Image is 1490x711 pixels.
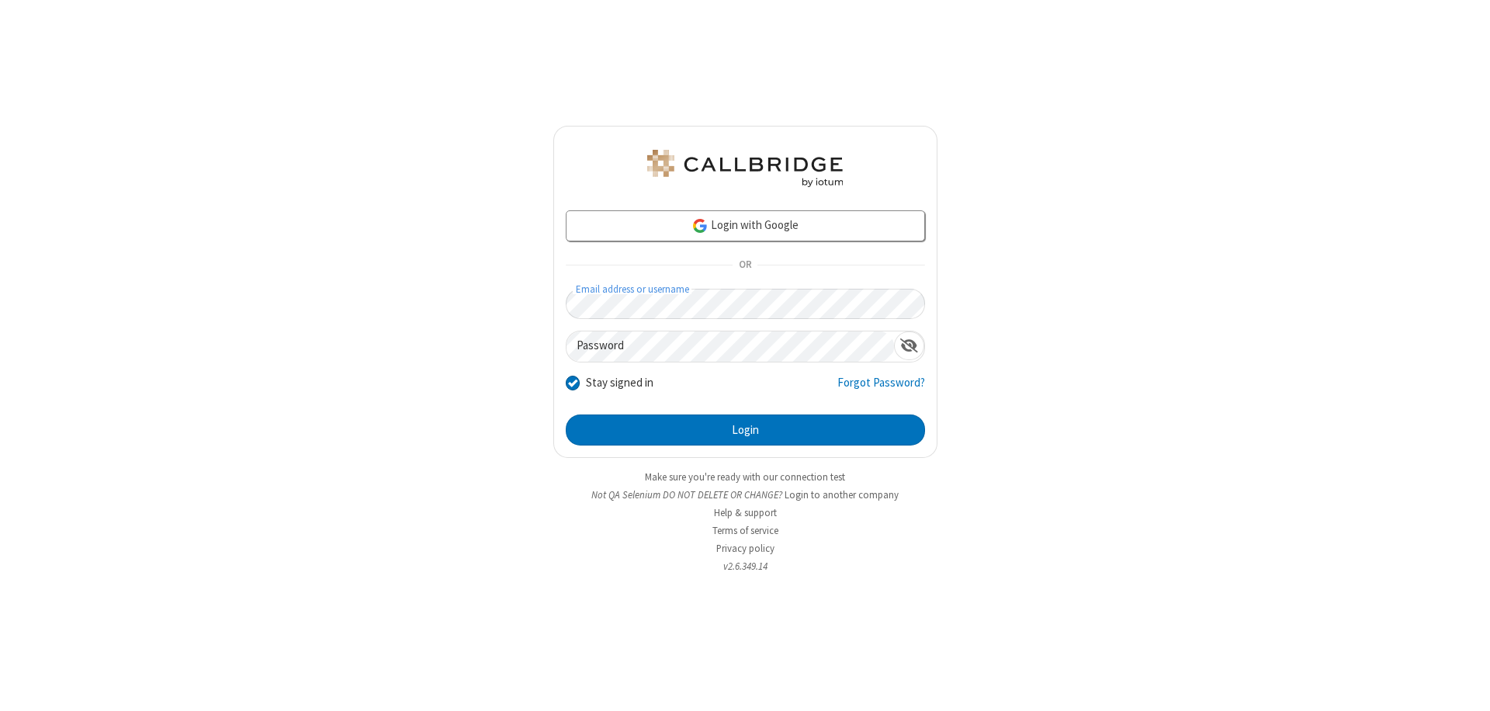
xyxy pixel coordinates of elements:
img: QA Selenium DO NOT DELETE OR CHANGE [644,150,846,187]
a: Help & support [714,506,777,519]
a: Privacy policy [716,542,774,555]
button: Login [566,414,925,446]
a: Forgot Password? [837,374,925,404]
a: Make sure you're ready with our connection test [645,470,845,484]
img: google-icon.png [691,217,709,234]
label: Stay signed in [586,374,653,392]
a: Terms of service [712,524,778,537]
span: OR [733,255,757,276]
input: Email address or username [566,289,925,319]
a: Login with Google [566,210,925,241]
button: Login to another company [785,487,899,502]
li: Not QA Selenium DO NOT DELETE OR CHANGE? [553,487,937,502]
div: Show password [894,331,924,360]
input: Password [567,331,894,362]
li: v2.6.349.14 [553,559,937,574]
